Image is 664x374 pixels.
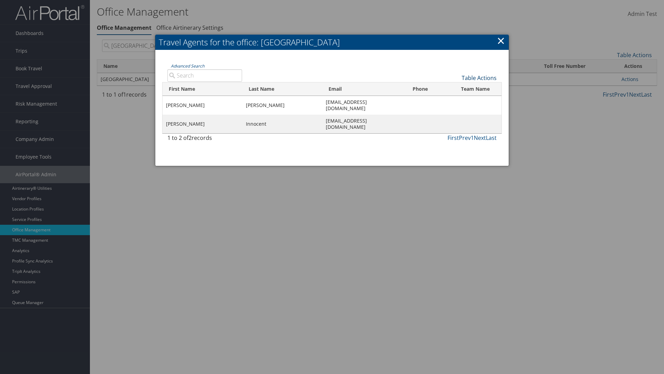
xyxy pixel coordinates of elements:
th: First Name: activate to sort column descending [163,82,242,96]
td: [EMAIL_ADDRESS][DOMAIN_NAME] [322,96,406,115]
a: 1 [471,134,474,142]
td: [PERSON_NAME] [163,115,242,133]
a: Table Actions [462,74,497,82]
a: Last [486,134,497,142]
td: Innocent [242,115,322,133]
a: Advanced Search [171,63,204,69]
input: Advanced Search [167,69,242,82]
th: Phone: activate to sort column ascending [406,82,455,96]
a: Next [474,134,486,142]
th: Team Name: activate to sort column ascending [455,82,501,96]
th: Email: activate to sort column ascending [322,82,406,96]
a: First [448,134,459,142]
span: 2 [188,134,192,142]
td: [PERSON_NAME] [242,96,322,115]
th: Last Name: activate to sort column ascending [242,82,322,96]
td: [PERSON_NAME] [163,96,242,115]
a: × [497,34,505,47]
a: Prev [459,134,471,142]
td: [EMAIL_ADDRESS][DOMAIN_NAME] [322,115,406,133]
h2: Travel Agents for the office: [GEOGRAPHIC_DATA] [155,35,509,50]
div: 1 to 2 of records [167,134,242,145]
